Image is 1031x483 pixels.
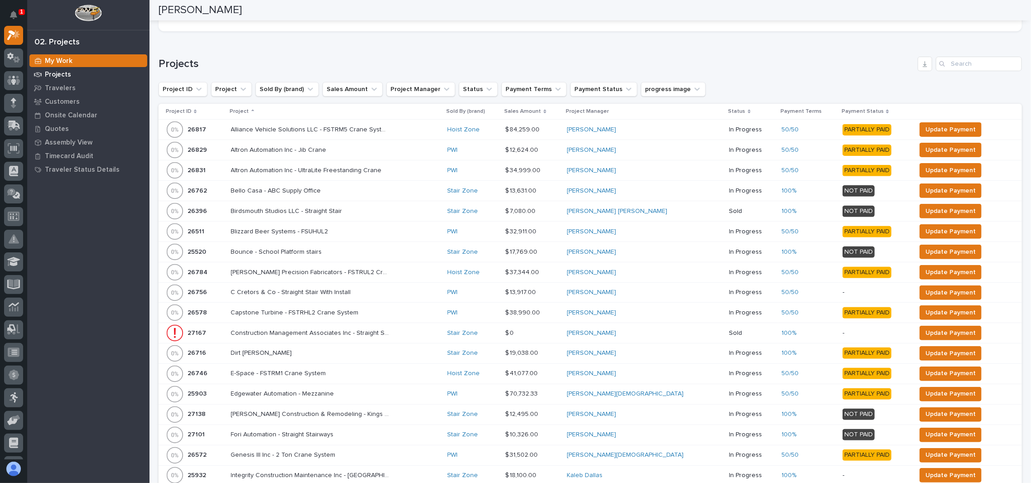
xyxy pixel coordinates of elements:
[188,185,209,195] p: 26762
[188,348,208,357] p: 26716
[925,449,976,460] span: Update Payment
[159,425,1022,445] tr: 2710127101 Fori Automation - Straight StairwaysFori Automation - Straight Stairways Stair Zone $ ...
[782,451,799,459] a: 50/50
[448,126,480,134] a: Hoist Zone
[188,246,208,256] p: 25520
[448,472,478,479] a: Stair Zone
[505,106,541,116] p: Sales Amount
[782,370,799,377] a: 50/50
[920,448,982,463] button: Update Payment
[729,349,775,357] p: In Progress
[843,289,909,296] p: -
[27,68,149,81] a: Projects
[159,242,1022,262] tr: 2552025520 Bounce - School Platform stairsBounce - School Platform stairs Stair Zone $ 17,769.00$...
[159,222,1022,242] tr: 2651126511 Blizzard Beer Systems - FSUHUL2Blizzard Beer Systems - FSUHUL2 PWI $ 32,911.00$ 32,911...
[188,124,208,134] p: 26817
[782,228,799,236] a: 50/50
[188,165,207,174] p: 26831
[448,370,480,377] a: Hoist Zone
[34,38,80,48] div: 02. Projects
[729,187,775,195] p: In Progress
[188,449,208,459] p: 26572
[159,303,1022,323] tr: 2657826578 Capstone Turbine - FSTRHL2 Crane SystemCapstone Turbine - FSTRHL2 Crane System PWI $ 3...
[567,370,617,377] a: [PERSON_NAME]
[920,407,982,422] button: Update Payment
[506,165,543,174] p: $ 34,999.00
[729,329,775,337] p: Sold
[188,470,208,479] p: 25932
[567,167,617,174] a: [PERSON_NAME]
[27,54,149,68] a: My Work
[506,246,540,256] p: $ 17,769.00
[447,106,486,116] p: Sold By (brand)
[920,468,982,483] button: Update Payment
[567,146,617,154] a: [PERSON_NAME]
[920,428,982,442] button: Update Payment
[159,404,1022,425] tr: 2713827138 [PERSON_NAME] Construction & Remodeling - Kings Pt Pub[PERSON_NAME] Construction & Rem...
[159,181,1022,201] tr: 2676226762 Bello Casa - ABC Supply OfficeBello Casa - ABC Supply Office Stair Zone $ 13,631.00$ 1...
[782,208,797,215] a: 100%
[188,307,209,317] p: 26578
[782,269,799,276] a: 50/50
[567,329,617,337] a: [PERSON_NAME]
[188,287,209,296] p: 26756
[567,126,617,134] a: [PERSON_NAME]
[843,145,891,156] div: PARTIALLY PAID
[506,348,540,357] p: $ 19,038.00
[925,368,976,379] span: Update Payment
[231,470,391,479] p: Integrity Construction Maintenance Inc - Saint John's Church - Straight Stair
[920,163,982,178] button: Update Payment
[567,309,617,317] a: [PERSON_NAME]
[448,228,458,236] a: PWI
[448,349,478,357] a: Stair Zone
[506,185,539,195] p: $ 13,631.00
[159,445,1022,465] tr: 2657226572 Genesis III Inc - 2 Ton Crane SystemGenesis III Inc - 2 Ton Crane System PWI $ 31,502....
[231,165,384,174] p: Altron Automation Inc - UltraLite Freestanding Crane
[231,307,361,317] p: Capstone Turbine - FSTRHL2 Crane System
[506,328,516,337] p: $ 0
[506,287,538,296] p: $ 13,917.00
[448,329,478,337] a: Stair Zone
[231,246,324,256] p: Bounce - School Platform stairs
[729,146,775,154] p: In Progress
[567,289,617,296] a: [PERSON_NAME]
[843,267,891,278] div: PARTIALLY PAID
[782,329,797,337] a: 100%
[231,388,336,398] p: Edgewater Automation - Mezzanine
[159,283,1022,303] tr: 2675626756 C Cretors & Co - Straight Stair With InstallC Cretors & Co - Straight Stair With Insta...
[920,326,982,340] button: Update Payment
[159,323,1022,343] tr: 2716727167 Construction Management Associates Inc - Straight StairsConstruction Management Associ...
[729,248,775,256] p: In Progress
[448,451,458,459] a: PWI
[45,84,76,92] p: Travelers
[782,187,797,195] a: 100%
[925,388,976,399] span: Update Payment
[641,82,706,97] button: progress image
[843,368,891,379] div: PARTIALLY PAID
[729,431,775,439] p: In Progress
[448,309,458,317] a: PWI
[231,185,323,195] p: Bello Casa - ABC Supply Office
[925,185,976,196] span: Update Payment
[231,267,391,276] p: [PERSON_NAME] Precision Fabricators - FSTRUL2 Crane System
[159,4,242,17] h2: [PERSON_NAME]
[920,346,982,361] button: Update Payment
[729,126,775,134] p: In Progress
[843,472,909,479] p: -
[188,267,209,276] p: 26784
[920,245,982,259] button: Update Payment
[231,409,391,418] p: [PERSON_NAME] Construction & Remodeling - Kings Pt Pub
[45,139,92,147] p: Assembly View
[729,289,775,296] p: In Progress
[11,11,23,25] div: Notifications1
[506,206,538,215] p: $ 7,080.00
[570,82,637,97] button: Payment Status
[188,388,208,398] p: 25903
[159,363,1022,384] tr: 2674626746 E-Space - FSTRM1 Crane SystemE-Space - FSTRM1 Crane System Hoist Zone $ 41,077.00$ 41,...
[188,226,206,236] p: 26511
[920,305,982,320] button: Update Payment
[781,106,822,116] p: Payment Terms
[925,328,976,338] span: Update Payment
[936,57,1022,71] input: Search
